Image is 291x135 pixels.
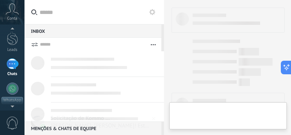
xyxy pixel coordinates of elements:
[40,124,46,129] img: waba.svg
[51,122,150,129] span: [PERSON_NAME]: [PERSON_NAME]! Estou pronto para testar o WhatsApp na Kommo. Meu código de verific...
[2,72,23,77] div: Chats
[7,16,17,21] span: Conta
[25,24,161,38] div: Inbox
[148,113,159,124] img: close_notification.svg
[2,97,23,104] div: WhatsApp
[145,38,161,51] button: Mais
[2,48,23,52] div: Leads
[25,111,161,135] a: Solicitação de Kommo Demo[PERSON_NAME]: [PERSON_NAME]! Estou pronto para testar o WhatsApp na Kom...
[51,115,111,122] span: Solicitação de Kommo Demo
